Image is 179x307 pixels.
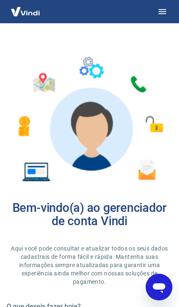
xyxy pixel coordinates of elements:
[7,3,44,20] img: Vindi
[146,274,172,300] iframe: Botão para abrir a janela de mensagens
[7,50,172,189] img: Imagem de um avatar masculino com diversos icones exemplificando as funcionalidades do gerenciado...
[7,244,172,286] p: Aqui você pode consultar e atualizar todos os seus dados cadastrais de forma fácil e rápida. Mant...
[7,201,172,228] h2: Bem-vindo(a) ao gerenciador de conta Vindi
